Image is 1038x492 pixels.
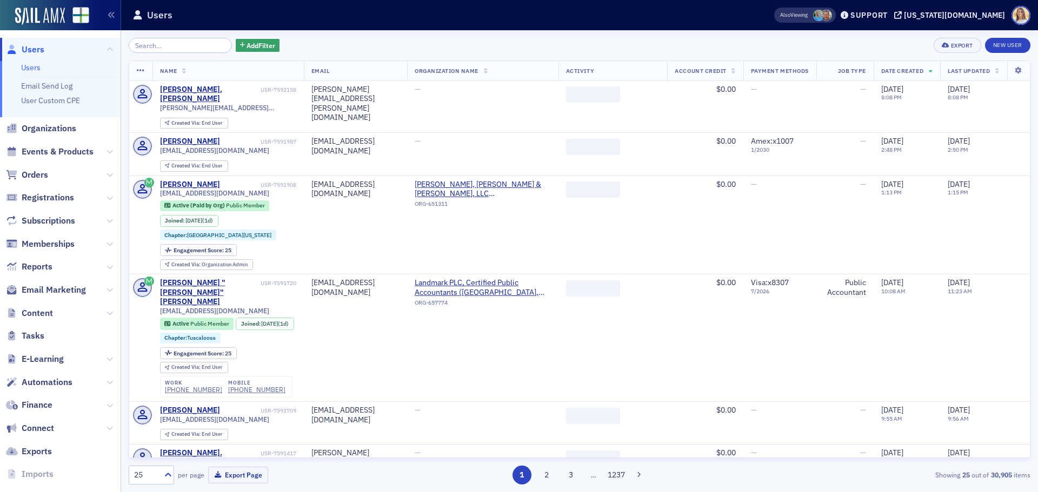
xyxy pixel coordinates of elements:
[165,217,185,224] span: Joined :
[160,85,259,104] a: [PERSON_NAME].[PERSON_NAME]
[22,215,75,227] span: Subscriptions
[948,188,968,196] time: 1:15 PM
[894,11,1009,19] button: [US_STATE][DOMAIN_NAME]
[261,280,296,287] div: USR-7591720
[813,10,824,21] span: Kristi Gates
[134,469,158,481] div: 25
[147,9,172,22] h1: Users
[415,180,551,199] a: [PERSON_NAME], [PERSON_NAME] & [PERSON_NAME], LLC ([GEOGRAPHIC_DATA], [GEOGRAPHIC_DATA])
[160,278,259,307] a: [PERSON_NAME] "[PERSON_NAME]" [PERSON_NAME]
[164,334,216,341] a: Chapter:Tuscaloosa
[6,169,48,181] a: Orders
[881,179,903,189] span: [DATE]
[415,180,551,199] span: Himmelwright, Huguley & Boles, LLC (Opelika, AL)
[171,120,223,126] div: End User
[948,67,990,75] span: Last Updated
[65,7,89,25] a: View Homepage
[21,81,72,91] a: Email Send Log
[607,466,626,484] button: 1237
[821,10,832,21] span: Greg Rittler
[172,201,226,209] span: Active (Paid by Org)
[160,67,177,75] span: Name
[716,448,736,457] span: $0.00
[311,180,400,199] div: [EMAIL_ADDRESS][DOMAIN_NAME]
[160,189,269,197] span: [EMAIL_ADDRESS][DOMAIN_NAME]
[160,230,277,240] div: Chapter:
[160,347,237,359] div: Engagement Score: 25
[824,278,866,297] div: Public Accountant
[881,287,906,295] time: 10:08 AM
[160,362,228,373] div: Created Via: End User
[160,118,228,129] div: Created Via: End User
[311,448,400,486] div: [PERSON_NAME][EMAIL_ADDRESS][PERSON_NAME][DOMAIN_NAME]
[311,85,400,123] div: [PERSON_NAME][EMAIL_ADDRESS][PERSON_NAME][DOMAIN_NAME]
[6,284,86,296] a: Email Marketing
[948,405,970,415] span: [DATE]
[22,330,44,342] span: Tasks
[164,231,187,239] span: Chapter :
[22,446,52,457] span: Exports
[780,11,808,19] span: Viewing
[6,44,44,56] a: Users
[6,192,74,204] a: Registrations
[22,238,75,250] span: Memberships
[513,466,531,484] button: 1
[241,320,262,327] span: Joined :
[415,67,478,75] span: Organization Name
[6,123,76,134] a: Organizations
[174,247,231,253] div: 25
[415,405,421,415] span: —
[208,467,268,483] button: Export Page
[164,232,271,239] a: Chapter:[GEOGRAPHIC_DATA][US_STATE]
[948,179,970,189] span: [DATE]
[174,351,231,356] div: 25
[160,318,234,329] div: Active: Active: Public Member
[860,448,866,457] span: —
[716,405,736,415] span: $0.00
[948,146,968,153] time: 2:50 PM
[860,179,866,189] span: —
[174,246,225,254] span: Engagement Score :
[171,261,202,268] span: Created Via :
[21,63,41,72] a: Users
[160,406,220,415] div: [PERSON_NAME]
[780,11,790,18] div: Also
[6,238,75,250] a: Memberships
[751,179,757,189] span: —
[415,299,551,310] div: ORG-657774
[236,318,294,329] div: Joined: 2025-08-14 00:00:00
[6,215,75,227] a: Subscriptions
[850,10,888,20] div: Support
[72,7,89,24] img: SailAMX
[566,450,620,467] span: ‌
[415,136,421,146] span: —
[21,96,80,105] a: User Custom CPE
[948,93,968,101] time: 8:08 PM
[948,457,968,465] time: 5:18 PM
[160,104,296,112] span: [PERSON_NAME][EMAIL_ADDRESS][PERSON_NAME][DOMAIN_NAME]
[985,38,1030,53] a: New User
[948,287,972,295] time: 11:23 AM
[566,408,620,424] span: ‌
[171,365,223,370] div: End User
[160,259,253,271] div: Created Via: Organization Admin
[989,470,1014,480] strong: 30,905
[228,386,285,394] a: [PHONE_NUMBER]
[838,67,866,75] span: Job Type
[6,330,44,342] a: Tasks
[172,320,190,327] span: Active
[22,353,64,365] span: E-Learning
[1012,6,1030,25] span: Profile
[171,162,202,169] span: Created Via :
[948,278,970,287] span: [DATE]
[311,137,400,156] div: [EMAIL_ADDRESS][DOMAIN_NAME]
[164,334,187,341] span: Chapter :
[904,10,1005,20] div: [US_STATE][DOMAIN_NAME]
[6,146,94,158] a: Events & Products
[190,320,229,327] span: Public Member
[566,181,620,198] span: ‌
[228,380,285,386] div: mobile
[236,39,280,52] button: AddFilter
[6,353,64,365] a: E-Learning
